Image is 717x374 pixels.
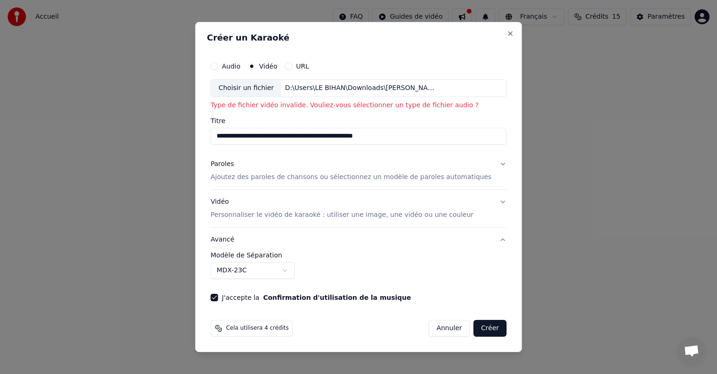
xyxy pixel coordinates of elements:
[207,34,510,42] h2: Créer un Karaoké
[211,228,506,252] button: Avancé
[211,173,492,182] p: Ajoutez des paroles de chansons ou sélectionnez un modèle de paroles automatiques
[259,63,277,69] label: Vidéo
[211,210,473,220] p: Personnaliser le vidéo de karaoké : utiliser une image, une vidéo ou une couleur
[211,159,234,169] div: Paroles
[281,83,440,93] div: D:\Users\LE BIHAN\Downloads\[PERSON_NAME] Instrumental Originally Performed By Superbus.mp3
[211,252,506,286] div: Avancé
[211,80,281,97] div: Choisir un fichier
[211,118,506,124] label: Titre
[211,152,506,189] button: ParolesAjoutez des paroles de chansons ou sélectionnez un modèle de paroles automatiques
[211,101,506,110] p: Type de fichier vidéo invalide. Vouliez-vous sélectionner un type de fichier audio ?
[429,320,470,337] button: Annuler
[222,294,411,301] label: J'accepte la
[296,63,309,69] label: URL
[474,320,506,337] button: Créer
[211,252,506,258] label: Modèle de Séparation
[211,197,473,220] div: Vidéo
[226,325,288,332] span: Cela utilisera 4 crédits
[263,294,411,301] button: J'accepte la
[211,190,506,227] button: VidéoPersonnaliser le vidéo de karaoké : utiliser une image, une vidéo ou une couleur
[222,63,240,69] label: Audio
